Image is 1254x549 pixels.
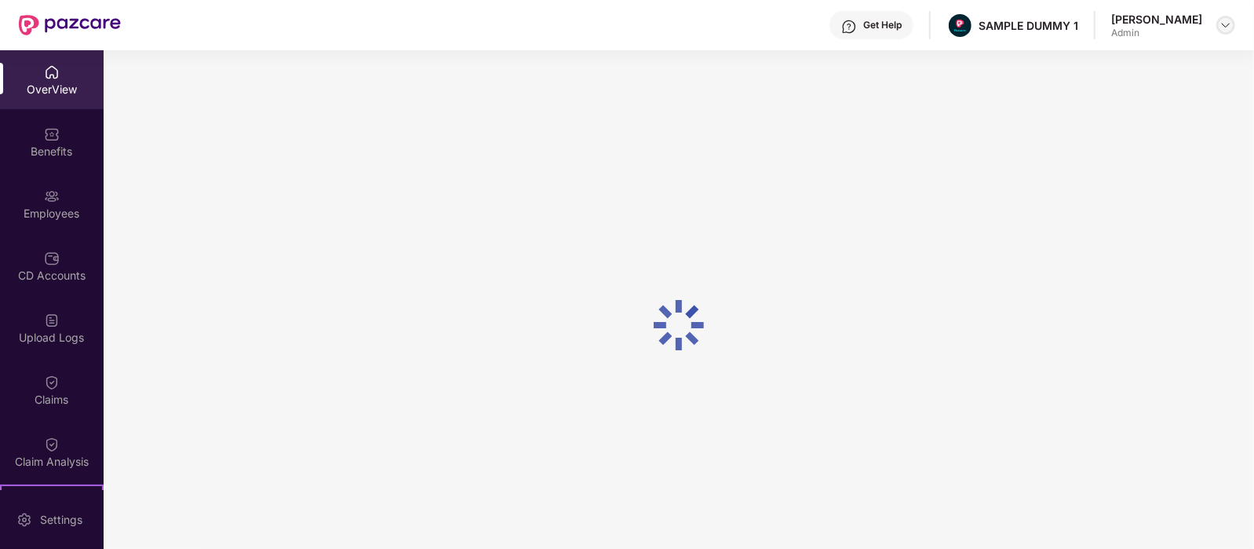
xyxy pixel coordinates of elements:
img: svg+xml;base64,PHN2ZyBpZD0iRW1wbG95ZWVzIiB4bWxucz0iaHR0cDovL3d3dy53My5vcmcvMjAwMC9zdmciIHdpZHRoPS... [44,188,60,204]
div: SAMPLE DUMMY 1 [979,18,1078,33]
img: svg+xml;base64,PHN2ZyBpZD0iVXBsb2FkX0xvZ3MiIGRhdGEtbmFtZT0iVXBsb2FkIExvZ3MiIHhtbG5zPSJodHRwOi8vd3... [44,313,60,328]
div: Get Help [863,19,902,31]
img: svg+xml;base64,PHN2ZyBpZD0iSGVscC0zMngzMiIgeG1sbnM9Imh0dHA6Ly93d3cudzMub3JnLzIwMDAvc3ZnIiB3aWR0aD... [841,19,857,35]
img: svg+xml;base64,PHN2ZyBpZD0iQmVuZWZpdHMiIHhtbG5zPSJodHRwOi8vd3d3LnczLm9yZy8yMDAwL3N2ZyIgd2lkdGg9Ij... [44,126,60,142]
div: Admin [1111,27,1202,39]
div: [PERSON_NAME] [1111,12,1202,27]
div: Settings [35,512,87,528]
img: svg+xml;base64,PHN2ZyBpZD0iQ0RfQWNjb3VudHMiIGRhdGEtbmFtZT0iQ0QgQWNjb3VudHMiIHhtbG5zPSJodHRwOi8vd3... [44,251,60,266]
img: Pazcare_Alternative_logo-01-01.png [949,14,971,37]
img: svg+xml;base64,PHN2ZyBpZD0iQ2xhaW0iIHhtbG5zPSJodHRwOi8vd3d3LnczLm9yZy8yMDAwL3N2ZyIgd2lkdGg9IjIwIi... [44,437,60,452]
img: svg+xml;base64,PHN2ZyBpZD0iU2V0dGluZy0yMHgyMCIgeG1sbnM9Imh0dHA6Ly93d3cudzMub3JnLzIwMDAvc3ZnIiB3aW... [16,512,32,528]
img: svg+xml;base64,PHN2ZyBpZD0iRHJvcGRvd24tMzJ4MzIiIHhtbG5zPSJodHRwOi8vd3d3LnczLm9yZy8yMDAwL3N2ZyIgd2... [1219,19,1232,31]
img: svg+xml;base64,PHN2ZyBpZD0iSG9tZSIgeG1sbnM9Imh0dHA6Ly93d3cudzMub3JnLzIwMDAvc3ZnIiB3aWR0aD0iMjAiIG... [44,64,60,80]
img: svg+xml;base64,PHN2ZyBpZD0iQ2xhaW0iIHhtbG5zPSJodHRwOi8vd3d3LnczLm9yZy8yMDAwL3N2ZyIgd2lkdGg9IjIwIi... [44,375,60,390]
img: New Pazcare Logo [19,15,121,35]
